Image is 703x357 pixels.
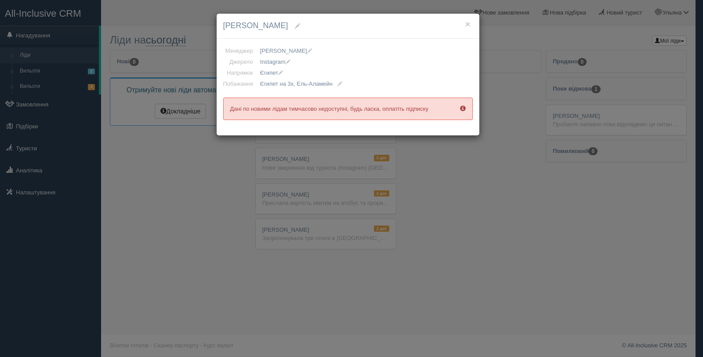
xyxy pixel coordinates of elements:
[465,19,470,29] button: ×
[223,67,257,78] td: Напрямок
[260,69,283,76] span: Єгипет
[260,47,312,54] span: [PERSON_NAME]
[223,98,473,120] div: Дані по новими лідам тимчасово недоступні, будь ласка, оплатіть підписку
[223,21,288,30] span: [PERSON_NAME]
[260,80,333,87] span: Єгипет на 3х, Ель-Аламейн
[260,58,290,65] span: Instagram
[223,78,257,89] td: Побажання
[223,45,257,56] td: Менеджер
[223,56,257,67] td: Джерело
